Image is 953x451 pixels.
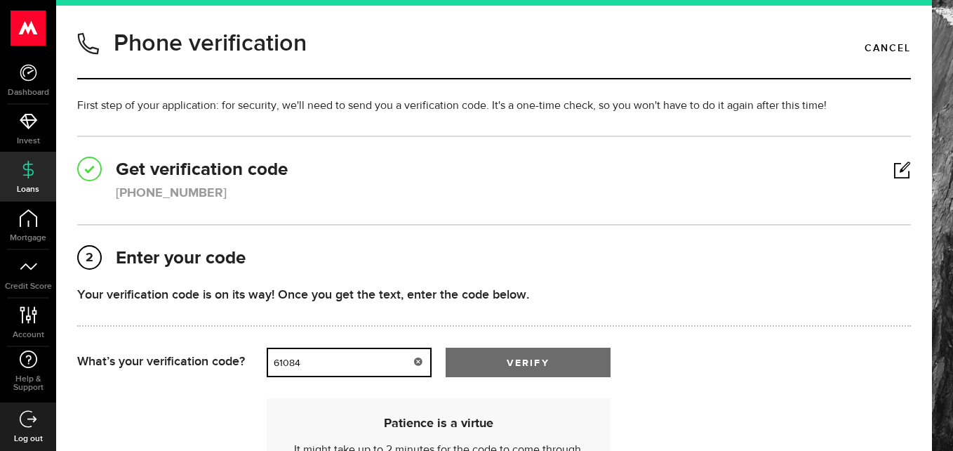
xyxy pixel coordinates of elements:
span: 2 [79,247,100,269]
h6: Patience is a virtue [284,416,593,431]
button: verify [446,348,611,377]
div: What’s your verification code? [77,348,267,377]
h1: Phone verification [114,25,307,62]
a: Cancel [865,37,911,60]
div: [PHONE_NUMBER] [116,184,227,203]
h2: Get verification code [77,158,911,183]
div: Your verification code is on its way! Once you get the text, enter the code below. [77,285,911,304]
p: First step of your application: for security, we'll need to send you a verification code. It's a ... [77,98,911,115]
button: Open LiveChat chat widget [11,6,53,48]
span: verify [507,358,549,368]
h2: Enter your code [77,247,911,271]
